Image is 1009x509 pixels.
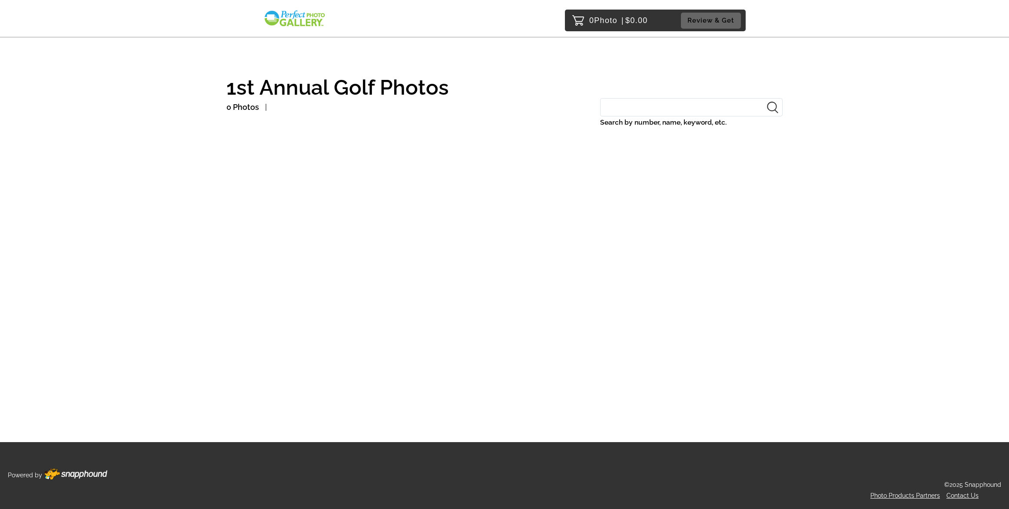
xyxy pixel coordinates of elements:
label: Search by number, name, keyword, etc. [600,116,783,129]
button: Review & Get [681,13,741,29]
span: Photo [594,13,617,27]
span: | [621,16,624,25]
p: 0 Photos [226,100,259,114]
h1: 1st Annual Golf Photos [226,76,783,98]
p: ©2025 Snapphound [944,479,1001,490]
p: 0 $0.00 [589,13,648,27]
a: Photo Products Partners [870,492,940,499]
img: Snapphound Logo [263,10,326,27]
a: Review & Get [681,13,743,29]
a: Contact Us [946,492,979,499]
img: Footer [44,469,107,480]
p: Powered by [8,470,42,481]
